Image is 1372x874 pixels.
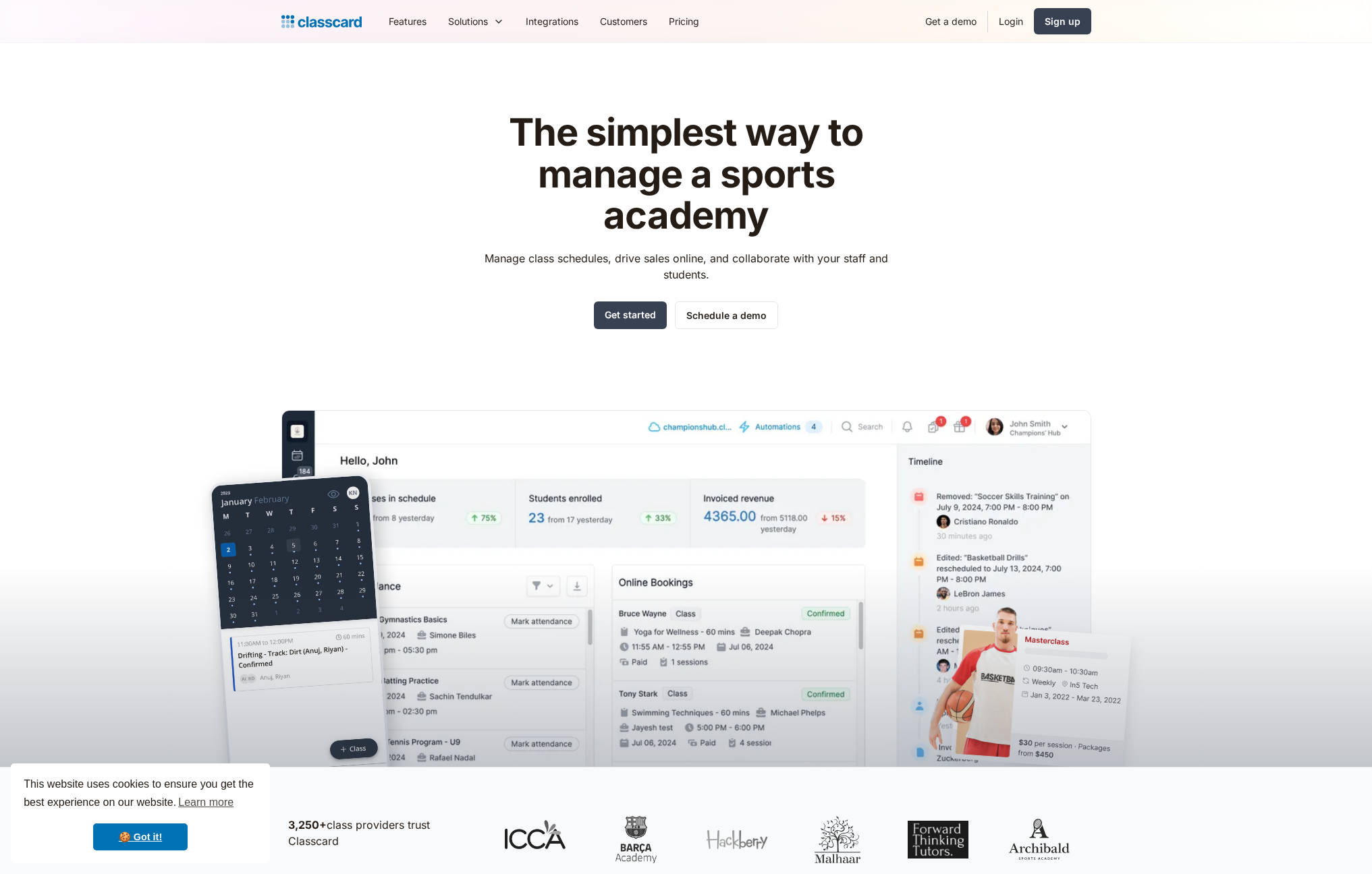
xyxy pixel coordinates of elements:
h1: The simplest way to manage a sports academy [472,112,900,237]
a: Sign up [1034,8,1091,34]
a: Features [378,6,437,36]
div: Solutions [448,14,488,28]
div: cookieconsent [11,763,270,863]
a: Get started [594,301,667,329]
a: dismiss cookie message [93,823,188,850]
a: Get a demo [914,6,987,36]
a: learn more about cookies [176,792,236,813]
p: Manage class schedules, drive sales online, and collaborate with your staff and students. [472,250,900,283]
a: Customers [589,6,658,36]
div: Sign up [1045,14,1080,28]
a: Logo [281,12,362,31]
a: Schedule a demo [675,301,778,329]
a: Pricing [658,6,710,36]
strong: 3,250+ [288,818,327,832]
span: This website uses cookies to ensure you get the best experience on our website. [24,776,257,813]
a: Integrations [515,6,589,36]
p: class providers trust Classcard [288,817,477,849]
div: Solutions [437,6,515,36]
a: Login [988,6,1034,36]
